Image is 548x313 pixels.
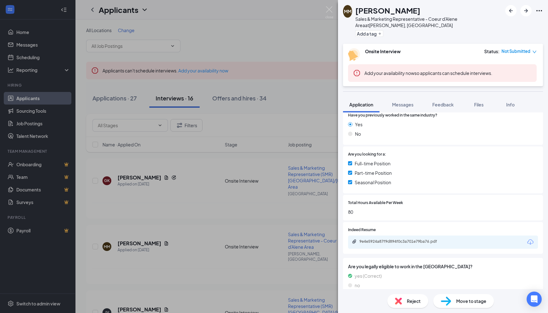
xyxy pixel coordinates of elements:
[456,298,486,304] span: Move to stage
[352,239,357,244] svg: Paperclip
[407,298,421,304] span: Reject
[522,7,530,14] svg: ArrowRight
[348,227,376,233] span: Indeed Resume
[432,102,454,107] span: Feedback
[364,70,414,76] button: Add your availability now
[506,102,515,107] span: Info
[349,102,373,107] span: Application
[365,48,401,54] b: Onsite Interview
[378,32,382,36] svg: Plus
[355,5,420,16] h1: [PERSON_NAME]
[501,48,530,54] span: Not Submitted
[355,282,360,289] span: no
[348,151,386,157] span: Are you looking for a:
[355,272,382,279] span: yes (Correct)
[344,8,351,14] div: MM
[535,7,543,14] svg: Ellipses
[348,112,437,118] span: Have you previously worked in the same industry?
[505,5,517,16] button: ArrowLeftNew
[355,130,361,137] span: No
[355,16,502,28] div: Sales & Marketing Representative - Coeur d'Alene Area at [PERSON_NAME], [GEOGRAPHIC_DATA]
[392,102,413,107] span: Messages
[527,238,534,246] svg: Download
[355,121,363,128] span: Yes
[532,50,537,54] span: down
[520,5,532,16] button: ArrowRight
[355,169,392,176] span: Part-time Position
[527,292,542,307] div: Open Intercom Messenger
[355,30,383,37] button: PlusAdd a tag
[355,160,390,167] span: Full-time Position
[364,70,492,76] span: so applicants can schedule interviews.
[474,102,484,107] span: Files
[507,7,515,14] svg: ArrowLeftNew
[484,48,500,54] div: Status :
[352,239,454,245] a: Paperclip9e4e5924a87f9d894f0c3a701e79ba76.pdf
[355,179,391,186] span: Seasonal Position
[348,208,538,215] span: 80
[348,263,538,270] span: Are you legally eligible to work in the [GEOGRAPHIC_DATA]?
[353,69,361,77] svg: Error
[348,200,403,206] span: Total Hours Available Per Week
[359,239,447,244] div: 9e4e5924a87f9d894f0c3a701e79ba76.pdf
